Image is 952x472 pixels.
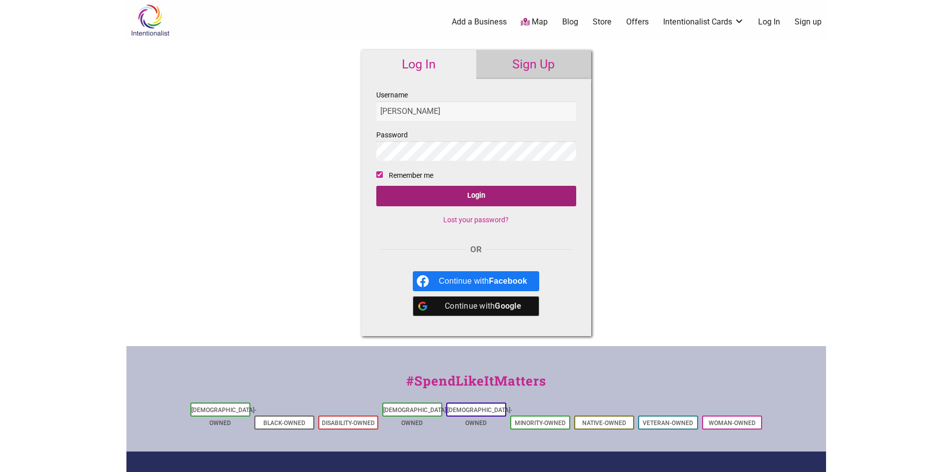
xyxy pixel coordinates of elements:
a: Continue with <b>Facebook</b> [413,271,539,291]
label: Password [376,129,576,161]
div: Continue with [439,296,527,316]
img: Intentionalist [126,4,174,36]
a: Log In [758,16,780,27]
label: Username [376,89,576,121]
a: Black-Owned [263,420,305,427]
a: Log In [361,50,476,79]
a: Woman-Owned [709,420,756,427]
b: Google [495,301,521,311]
a: Map [521,16,548,28]
a: [DEMOGRAPHIC_DATA]-Owned [447,407,512,427]
b: Facebook [489,277,527,285]
input: Username [376,101,576,121]
a: Sign Up [476,50,591,79]
a: Continue with <b>Google</b> [413,296,539,316]
input: Password [376,141,576,161]
div: #SpendLikeItMatters [126,371,826,401]
a: Disability-Owned [322,420,375,427]
a: Sign up [795,16,822,27]
a: [DEMOGRAPHIC_DATA]-Owned [191,407,256,427]
a: Veteran-Owned [643,420,693,427]
a: Lost your password? [443,216,509,224]
a: Blog [562,16,578,27]
div: Continue with [439,271,527,291]
a: Store [593,16,612,27]
label: Remember me [389,169,433,182]
input: Login [376,186,576,206]
a: Native-Owned [582,420,626,427]
a: Intentionalist Cards [663,16,744,27]
a: Minority-Owned [515,420,566,427]
a: Offers [626,16,649,27]
a: Add a Business [452,16,507,27]
a: [DEMOGRAPHIC_DATA]-Owned [383,407,448,427]
div: OR [376,243,576,256]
